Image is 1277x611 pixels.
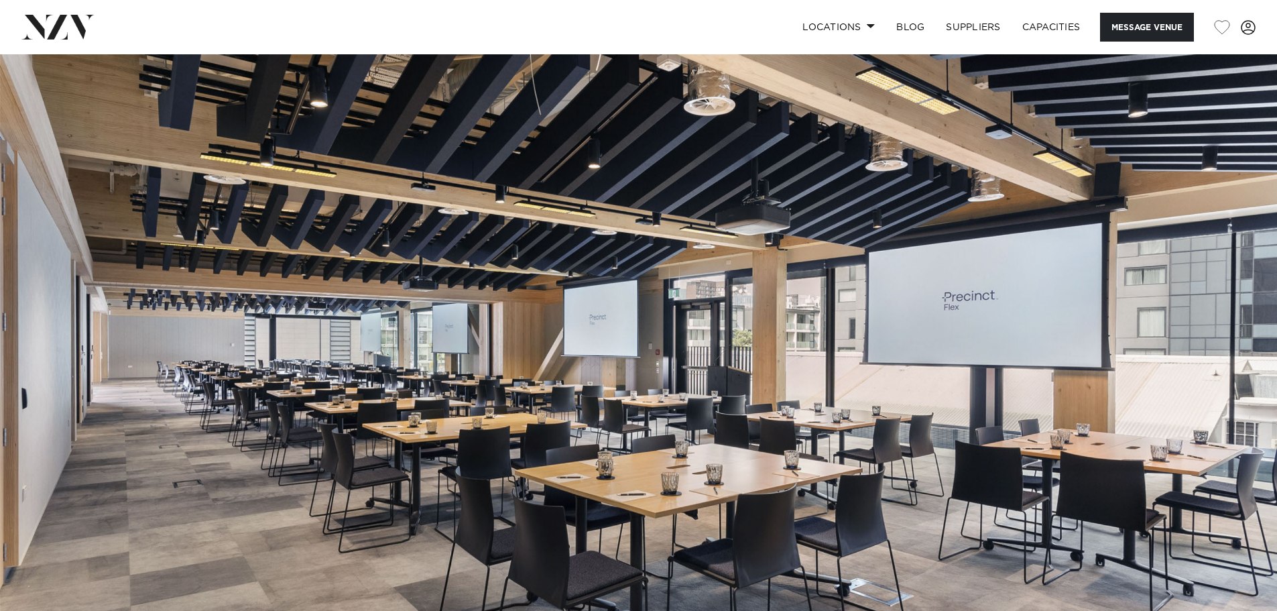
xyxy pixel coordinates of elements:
[1012,13,1091,42] a: Capacities
[792,13,886,42] a: Locations
[21,15,95,39] img: nzv-logo.png
[935,13,1011,42] a: SUPPLIERS
[1100,13,1194,42] button: Message Venue
[886,13,935,42] a: BLOG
